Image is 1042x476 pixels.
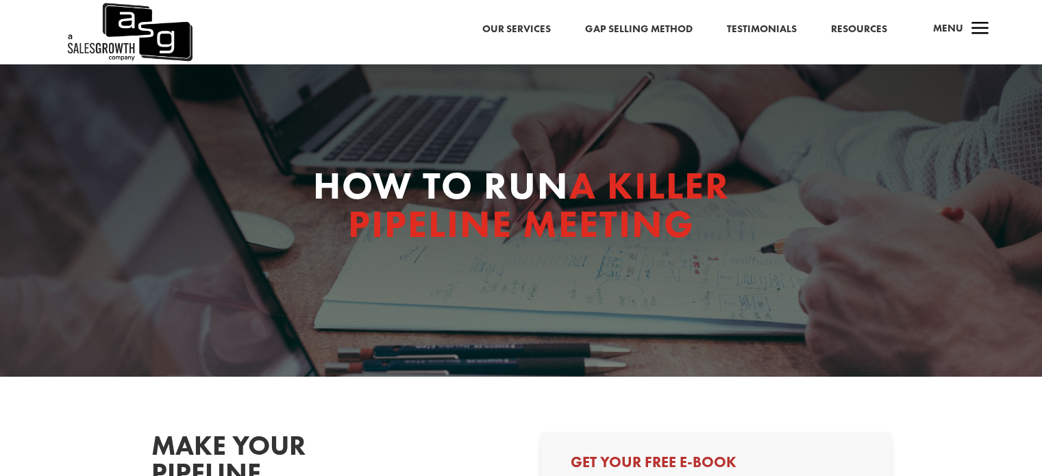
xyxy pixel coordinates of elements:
span: A Killer Pipeline Meeting [348,161,730,249]
a: Gap Selling Method [585,21,693,38]
h1: How to Run [261,166,782,250]
span: a [967,16,994,43]
a: Resources [831,21,887,38]
a: Testimonials [727,21,797,38]
a: Our Services [482,21,551,38]
span: Menu [933,21,963,35]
